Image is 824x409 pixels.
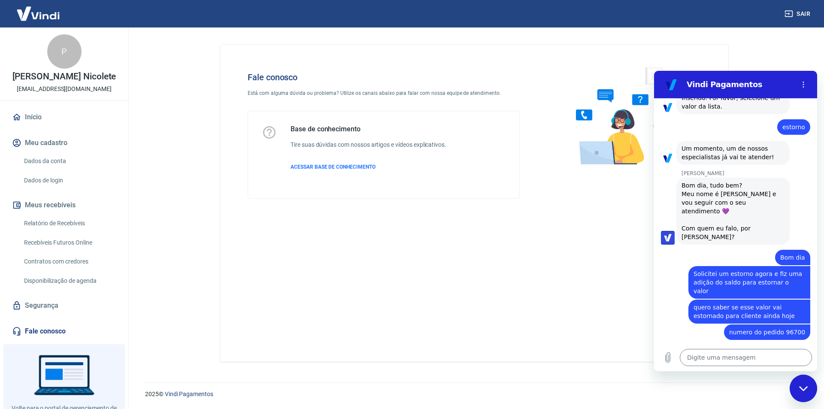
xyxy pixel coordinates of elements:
img: Fale conosco [559,58,689,173]
p: [PERSON_NAME] Nicolete [12,72,116,81]
a: Segurança [10,296,118,315]
button: Meus recebíveis [10,196,118,215]
button: Meu cadastro [10,133,118,152]
a: Fale conosco [10,322,118,341]
a: Início [10,108,118,127]
h4: Fale conosco [248,72,520,82]
a: Contratos com credores [21,253,118,270]
button: Sair [783,6,814,22]
iframe: Botão para abrir a janela de mensagens, conversa em andamento [790,375,817,402]
a: ACESSAR BASE DE CONHECIMENTO [291,163,446,171]
p: Está com alguma dúvida ou problema? Utilize os canais abaixo para falar com nossa equipe de atend... [248,89,520,97]
p: 2025 © [145,390,803,399]
div: P [47,34,82,69]
img: Vindi [10,0,66,27]
a: Dados de login [21,172,118,189]
a: Dados da conta [21,152,118,170]
h6: Tire suas dúvidas com nossos artigos e vídeos explicativos. [291,140,446,149]
p: [EMAIL_ADDRESS][DOMAIN_NAME] [17,85,112,94]
a: Vindi Pagamentos [165,391,213,397]
span: ACESSAR BASE DE CONHECIMENTO [291,164,376,170]
iframe: Janela de mensagens [654,71,817,371]
a: Disponibilização de agenda [21,272,118,290]
a: Relatório de Recebíveis [21,215,118,232]
h5: Base de conhecimento [291,125,446,133]
a: Recebíveis Futuros Online [21,234,118,251]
